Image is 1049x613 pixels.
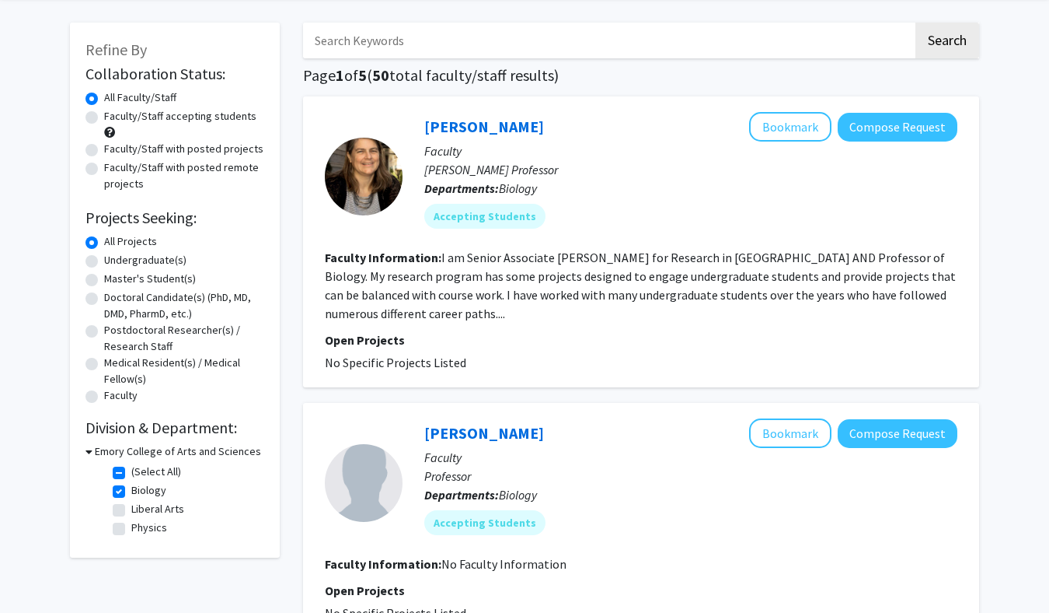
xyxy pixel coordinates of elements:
[915,23,979,58] button: Search
[424,448,957,467] p: Faculty
[85,419,264,437] h2: Division & Department:
[131,520,167,536] label: Physics
[104,89,176,106] label: All Faculty/Staff
[104,252,186,268] label: Undergraduate(s)
[131,501,184,517] label: Liberal Arts
[303,23,913,58] input: Search Keywords
[104,322,264,355] label: Postdoctoral Researcher(s) / Research Staff
[131,464,181,480] label: (Select All)
[424,204,545,229] mat-chip: Accepting Students
[104,271,196,287] label: Master's Student(s)
[85,40,147,59] span: Refine By
[499,487,537,503] span: Biology
[838,113,957,142] button: Compose Request to Anita Corbett
[424,487,499,503] b: Departments:
[104,233,157,250] label: All Projects
[325,355,466,370] span: No Specific Projects Listed
[325,556,441,572] b: Faculty Information:
[12,543,66,601] iframe: Chat
[325,250,956,321] fg-read-more: I am Senior Associate [PERSON_NAME] for Research in [GEOGRAPHIC_DATA] AND Professor of Biology. M...
[104,108,256,124] label: Faculty/Staff accepting students
[325,331,957,349] p: Open Projects
[104,159,264,192] label: Faculty/Staff with posted remote projects
[325,250,441,265] b: Faculty Information:
[441,556,566,572] span: No Faculty Information
[325,581,957,600] p: Open Projects
[131,482,166,499] label: Biology
[372,65,389,85] span: 50
[749,112,831,142] button: Add Anita Corbett to Bookmarks
[838,419,957,448] button: Compose Request to Nicole Gerardo
[358,65,367,85] span: 5
[749,419,831,448] button: Add Nicole Gerardo to Bookmarks
[424,423,544,443] a: [PERSON_NAME]
[424,142,957,160] p: Faculty
[424,467,957,485] p: Professor
[424,510,545,535] mat-chip: Accepting Students
[95,443,261,460] h3: Emory College of Arts and Sciences
[424,180,499,196] b: Departments:
[104,387,138,404] label: Faculty
[104,355,264,387] label: Medical Resident(s) / Medical Fellow(s)
[424,117,544,136] a: [PERSON_NAME]
[85,208,264,227] h2: Projects Seeking:
[85,65,264,83] h2: Collaboration Status:
[499,180,537,196] span: Biology
[303,66,979,85] h1: Page of ( total faculty/staff results)
[104,289,264,322] label: Doctoral Candidate(s) (PhD, MD, DMD, PharmD, etc.)
[104,141,263,157] label: Faculty/Staff with posted projects
[424,160,957,179] p: [PERSON_NAME] Professor
[336,65,344,85] span: 1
